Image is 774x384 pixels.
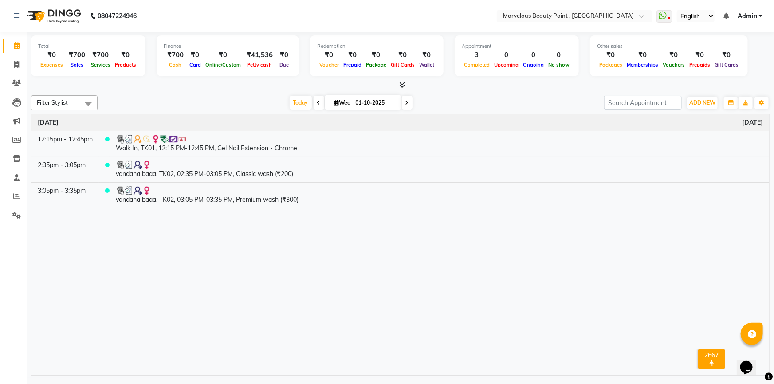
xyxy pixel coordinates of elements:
div: ₹700 [89,50,113,60]
div: ₹41,536 [243,50,276,60]
td: 12:15pm - 12:45pm [31,131,99,157]
span: Gift Cards [712,62,741,68]
span: Online/Custom [203,62,243,68]
div: ₹0 [389,50,417,60]
div: ₹0 [417,50,436,60]
span: Services [89,62,113,68]
div: ₹700 [65,50,89,60]
span: Card [187,62,203,68]
span: Ongoing [521,62,546,68]
div: ₹0 [203,50,243,60]
div: 0 [546,50,572,60]
button: ADD NEW [687,97,718,109]
a: October 1, 2025 [38,118,59,127]
input: 2025-10-01 [353,96,397,110]
div: ₹0 [317,50,341,60]
span: ADD NEW [689,99,715,106]
b: 08047224946 [98,4,137,28]
div: ₹0 [687,50,712,60]
span: Expenses [38,62,65,68]
div: Finance [164,43,292,50]
span: No show [546,62,572,68]
span: Wed [332,99,353,106]
div: Appointment [462,43,572,50]
div: 3 [462,50,492,60]
div: ₹0 [625,50,660,60]
span: Admin [738,12,757,21]
td: vandana baaa, TK02, 02:35 PM-03:05 PM, Classic wash (₹200) [110,157,769,182]
span: Voucher [317,62,341,68]
div: ₹0 [187,50,203,60]
div: ₹0 [364,50,389,60]
input: Search Appointment [604,96,682,110]
span: Gift Cards [389,62,417,68]
div: ₹0 [113,50,138,60]
iframe: chat widget [737,349,765,375]
span: Prepaid [341,62,364,68]
td: vandana baaa, TK02, 03:05 PM-03:35 PM, Premium wash (₹300) [110,182,769,208]
div: Redemption [317,43,436,50]
div: Total [38,43,138,50]
span: Wallet [417,62,436,68]
span: Cash [167,62,184,68]
div: 2667 [700,351,723,359]
a: October 1, 2025 [742,118,763,127]
span: Today [290,96,312,110]
td: Walk In, TK01, 12:15 PM-12:45 PM, Gel Nail Extension - Chrome [110,131,769,157]
span: Vouchers [660,62,687,68]
div: Other sales [597,43,741,50]
span: Completed [462,62,492,68]
span: Package [364,62,389,68]
span: Sales [68,62,86,68]
img: logo [23,4,83,28]
div: ₹0 [712,50,741,60]
div: ₹0 [341,50,364,60]
div: ₹0 [276,50,292,60]
div: 0 [492,50,521,60]
span: Memberships [625,62,660,68]
span: Petty cash [245,62,275,68]
span: Upcoming [492,62,521,68]
div: 0 [521,50,546,60]
td: 3:05pm - 3:35pm [31,182,99,208]
div: ₹0 [660,50,687,60]
span: Due [277,62,291,68]
td: 2:35pm - 3:05pm [31,157,99,182]
div: ₹700 [164,50,187,60]
span: Products [113,62,138,68]
span: Filter Stylist [37,99,68,106]
span: Packages [597,62,625,68]
span: Prepaids [687,62,712,68]
div: ₹0 [597,50,625,60]
div: ₹0 [38,50,65,60]
th: October 1, 2025 [31,114,769,131]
